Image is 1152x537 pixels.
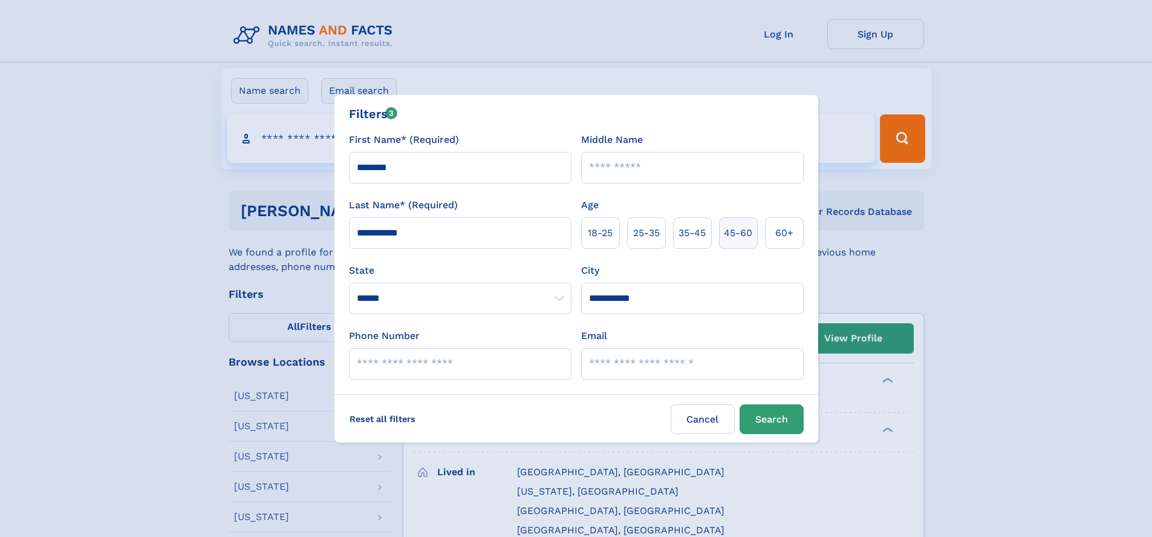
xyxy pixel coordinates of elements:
span: 60+ [775,226,793,240]
div: Filters [349,105,398,123]
label: Phone Number [349,329,420,343]
span: 25‑35 [633,226,660,240]
label: First Name* (Required) [349,133,459,147]
label: Last Name* (Required) [349,198,458,212]
label: Cancel [671,404,735,434]
span: 35‑45 [679,226,706,240]
label: Reset all filters [342,404,423,433]
label: Age [581,198,599,212]
span: 45‑60 [724,226,752,240]
label: Middle Name [581,133,643,147]
label: State [349,263,571,278]
button: Search [740,404,804,434]
label: City [581,263,599,278]
span: 18‑25 [588,226,613,240]
label: Email [581,329,607,343]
